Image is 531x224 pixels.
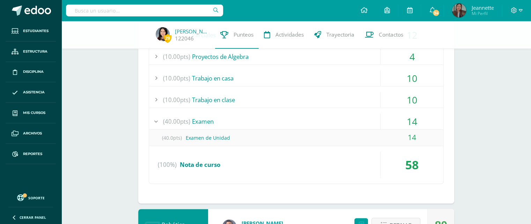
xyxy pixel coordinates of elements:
a: Mis cursos [6,103,56,123]
div: 4 [381,49,443,64]
div: Proyectos de Algebra [149,49,443,64]
a: Contactos [360,21,408,49]
div: 10 [381,70,443,86]
div: 14 [381,114,443,129]
a: Asistencia [6,82,56,103]
a: 122046 [175,35,194,42]
div: 14 [381,130,443,145]
span: (40.0pts) [158,130,186,146]
div: 58 [381,152,443,178]
div: 10 [381,92,443,108]
span: Punteos [234,31,253,38]
span: Mi Perfil [471,10,494,16]
div: Examen [149,114,443,129]
span: (10.00pts) [163,49,190,64]
img: c04d1bf3506ede75b745c7c3a7144a0a.png [156,27,170,41]
span: Contactos [379,31,403,38]
a: Estructura [6,41,56,62]
a: Disciplina [6,62,56,83]
span: Actividades [275,31,304,38]
a: Estudiantes [6,21,56,41]
img: e0e3018be148909e9b9cf69bbfc1c52d.png [452,3,466,17]
span: Nota de curso [180,161,220,169]
span: Reportes [23,151,42,157]
span: Archivos [23,131,42,136]
span: Trayectoria [326,31,354,38]
a: Punteos [215,21,259,49]
div: Examen de Unidad [149,130,443,146]
span: Cerrar panel [20,215,46,220]
span: 34 [432,9,440,17]
span: 29 [164,34,171,43]
a: Soporte [8,193,53,202]
div: Trabajo en clase [149,92,443,108]
span: (100%) [158,152,177,178]
span: Soporte [28,195,45,200]
span: Estructura [23,49,47,54]
a: Archivos [6,123,56,144]
span: Jeannette [471,4,494,11]
a: Reportes [6,144,56,164]
input: Busca un usuario... [66,5,223,16]
a: Trayectoria [309,21,360,49]
span: Asistencia [23,90,45,95]
a: Actividades [259,21,309,49]
span: (40.00pts) [163,114,190,129]
div: Trabajo en casa [149,70,443,86]
span: (10.00pts) [163,70,190,86]
span: (10.00pts) [163,92,190,108]
span: Disciplina [23,69,44,75]
a: [PERSON_NAME] [175,28,210,35]
span: Estudiantes [23,28,49,34]
span: Mis cursos [23,110,45,116]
